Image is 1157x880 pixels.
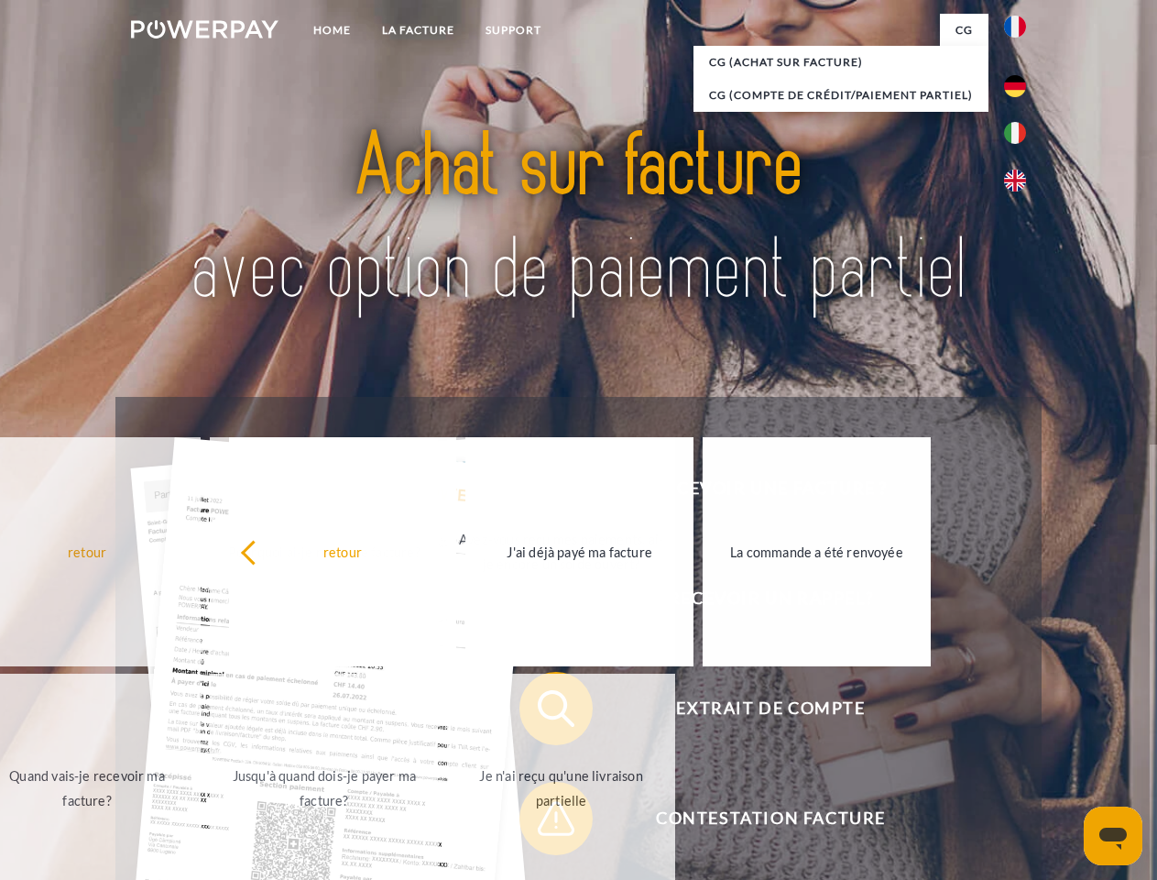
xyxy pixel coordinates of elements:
[714,539,920,564] div: La commande a été renvoyée
[1004,75,1026,97] img: de
[940,14,988,47] a: CG
[298,14,366,47] a: Home
[131,20,278,38] img: logo-powerpay-white.svg
[458,764,664,813] div: Je n'ai reçu qu'une livraison partielle
[546,782,995,855] span: Contestation Facture
[240,539,446,564] div: retour
[470,14,557,47] a: Support
[1004,170,1026,192] img: en
[366,14,470,47] a: LA FACTURE
[693,46,988,79] a: CG (achat sur facture)
[546,672,995,745] span: Extrait de compte
[476,539,682,564] div: J'ai déjà payé ma facture
[519,782,996,855] button: Contestation Facture
[1004,122,1026,144] img: it
[1084,807,1142,865] iframe: Bouton de lancement de la fenêtre de messagerie
[519,672,996,745] button: Extrait de compte
[175,88,982,351] img: title-powerpay_fr.svg
[693,79,988,112] a: CG (Compte de crédit/paiement partiel)
[221,764,427,813] div: Jusqu'à quand dois-je payer ma facture?
[1004,16,1026,38] img: fr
